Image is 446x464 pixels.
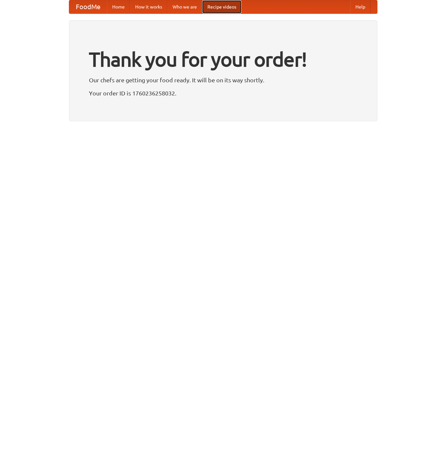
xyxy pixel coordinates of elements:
[89,88,357,98] p: Your order ID is 1760236258032.
[107,0,130,13] a: Home
[167,0,202,13] a: Who we are
[130,0,167,13] a: How it works
[69,0,107,13] a: FoodMe
[89,44,357,75] h1: Thank you for your order!
[89,75,357,85] p: Our chefs are getting your food ready. It will be on its way shortly.
[350,0,371,13] a: Help
[202,0,242,13] a: Recipe videos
